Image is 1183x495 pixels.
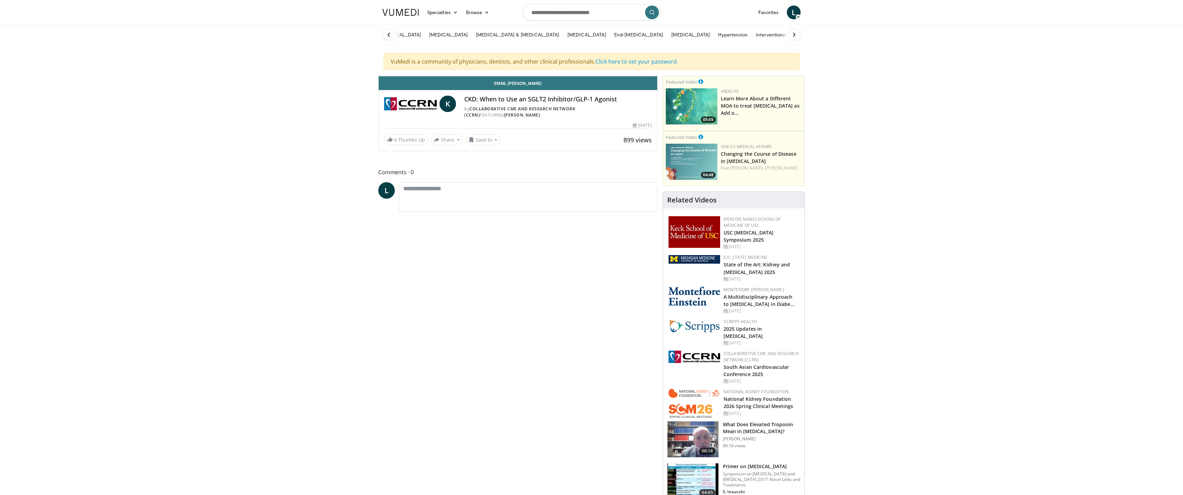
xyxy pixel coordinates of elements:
div: [DATE] [724,410,799,417]
div: [DATE] [724,276,799,282]
div: [DATE] [724,308,799,314]
a: [MEDICAL_DATA] [563,28,610,42]
img: b0142b4c-93a1-4b58-8f91-5265c282693c.png.150x105_q85_autocrop_double_scale_upscale_version-0.2.png [669,287,720,306]
p: [PERSON_NAME] [723,436,800,442]
p: Symposium on [MEDICAL_DATA] and [MEDICAL_DATA] 2017: Novel Links and Treatments [723,471,800,488]
input: Search topics, interventions [523,4,660,21]
a: L [787,5,801,19]
a: [PERSON_NAME] [504,112,540,118]
a: Click here to set your password [595,58,677,65]
a: Hypertension [714,28,752,42]
a: Collaborative CME and Research Network (CCRN) [724,351,799,363]
a: USC [MEDICAL_DATA] Symposium 2025 [724,229,774,243]
p: S. Inzucchi [723,489,800,495]
a: End-[MEDICAL_DATA] [610,28,667,42]
img: a04ee3ba-8487-4636-b0fb-5e8d268f3737.png.150x105_q85_autocrop_double_scale_upscale_version-0.2.png [669,351,720,363]
img: 98daf78a-1d22-4ebe-927e-10afe95ffd94.150x105_q85_crop-smart_upscale.jpg [668,421,718,457]
span: 4 [394,136,397,143]
span: Comments 0 [378,168,658,177]
span: 04:48 [701,172,716,178]
a: Specialties [423,5,462,19]
a: 4 Thumbs Up [384,134,428,145]
span: 899 views [623,136,652,144]
a: Learn More About a Different MOA to treat [MEDICAL_DATA] as Add o… [721,95,800,116]
img: 617c1126-5952-44a1-b66c-75ce0166d71c.png.150x105_q85_crop-smart_upscale.jpg [666,144,717,180]
a: Scripps Health [724,319,757,324]
img: 5ed80e7a-0811-4ad9-9c3a-04de684f05f4.png.150x105_q85_autocrop_double_scale_upscale_version-0.2.png [669,255,720,264]
a: Ardelyx [721,88,739,94]
a: Browse [462,5,493,19]
a: Favorites [754,5,783,19]
img: c9f2b0b7-b02a-4276-a72a-b0cbb4230bc1.jpg.150x105_q85_autocrop_double_scale_upscale_version-0.2.jpg [669,319,720,333]
a: Email [PERSON_NAME] [379,76,657,90]
a: [MEDICAL_DATA] [425,28,472,42]
div: VuMedi is a community of physicians, dentists, and other clinical professionals. [383,53,800,70]
a: [PERSON_NAME] [765,165,798,171]
h4: Related Videos [667,196,717,204]
a: [MEDICAL_DATA] & [MEDICAL_DATA] [472,28,563,42]
a: 2025 Updates in [MEDICAL_DATA] [724,326,763,339]
a: South Asian Cardiovascular Conference 2025 [724,364,789,377]
div: Feat. [721,165,802,171]
img: Collaborative CME and Research Network (CCRN) [384,96,437,112]
a: A Multidisciplinary Approach to [MEDICAL_DATA] in Diabe… [724,294,795,307]
img: 7b941f1f-d101-407a-8bfa-07bd47db01ba.png.150x105_q85_autocrop_double_scale_upscale_version-0.2.jpg [669,216,720,248]
h3: What Does Elevated Troponin Mean in [MEDICAL_DATA]? [723,421,800,435]
a: Collaborative CME and Research Network (CCRN) [464,106,575,118]
a: Montefiore [PERSON_NAME] [724,287,784,293]
a: K [439,96,456,112]
h3: Primer on [MEDICAL_DATA] [723,463,800,470]
img: e6d17344-fbfb-4f72-bd0b-67fd5f7f5bb5.png.150x105_q85_crop-smart_upscale.png [666,88,717,124]
a: [US_STATE] Medicine [724,254,768,260]
a: [PERSON_NAME], [730,165,764,171]
div: [DATE] [724,244,799,250]
span: 06:38 [699,448,716,454]
a: State of the Art: Kidney and [MEDICAL_DATA] 2025 [724,261,790,275]
a: Changing the Course of Disease in [MEDICAL_DATA] [721,151,796,164]
a: National Kidney Foundation [724,389,789,395]
div: [DATE] [724,378,799,384]
div: [DATE] [633,122,651,129]
a: 04:48 [666,144,717,180]
a: GSK US Medical Affairs [721,144,772,150]
a: 05:05 [666,88,717,124]
h4: CKD: When to Use an SGLT2 Inhibitor/GLP-1 Agonist [464,96,651,103]
a: Interventional Nephrology [752,28,817,42]
a: [PERSON_NAME] School of Medicine of USC [724,216,781,228]
p: 99.1K views [723,443,746,449]
small: Featured Video [666,134,697,140]
a: National Kidney Foundation 2026 Spring Clinical Meetings [724,396,793,409]
span: 05:05 [701,117,716,123]
a: 06:38 What Does Elevated Troponin Mean in [MEDICAL_DATA]? [PERSON_NAME] 99.1K views [667,421,800,458]
img: 79503c0a-d5ce-4e31-88bd-91ebf3c563fb.png.150x105_q85_autocrop_double_scale_upscale_version-0.2.png [669,389,720,418]
div: By FEATURING [464,106,651,118]
img: VuMedi Logo [382,9,419,16]
button: Share [431,134,463,145]
small: Featured Video [666,79,697,85]
button: Save to [466,134,501,145]
a: L [378,182,395,199]
div: [DATE] [724,340,799,346]
a: [MEDICAL_DATA] [667,28,714,42]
